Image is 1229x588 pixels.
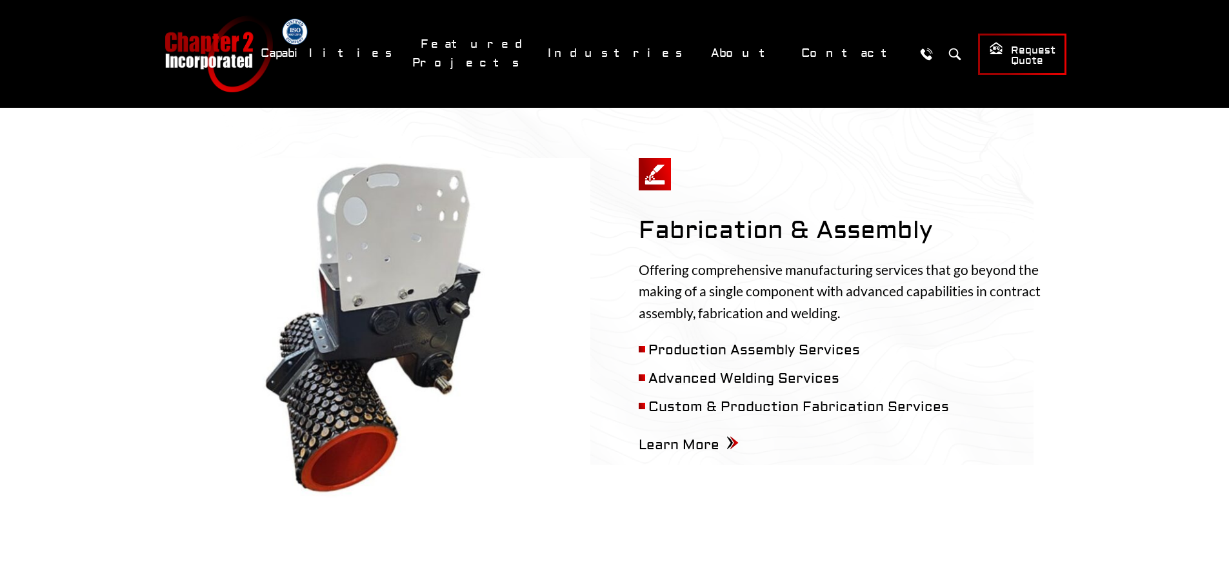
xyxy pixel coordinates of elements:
a: Request Quote [978,34,1066,75]
a: Contact [793,39,908,67]
li: Production Assembly Services [639,340,1066,361]
li: Advanced Welding Services [639,368,1066,390]
a: Capabilities [252,39,406,67]
li: Custom & Production Fabrication Services [639,396,1066,418]
a: About [703,39,786,67]
a: Featured Projects [412,30,533,77]
p: Offering comprehensive manufacturing services that go beyond the making of a single component wit... [639,259,1066,324]
a: Chapter 2 Incorporated [163,15,273,92]
span: Request Quote [989,41,1055,68]
a: Industries [539,39,696,67]
a: Learn More [639,436,739,454]
button: Search [943,42,967,66]
a: Call Us [915,42,939,66]
h2: Fabrication & Assembly [639,216,1066,246]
